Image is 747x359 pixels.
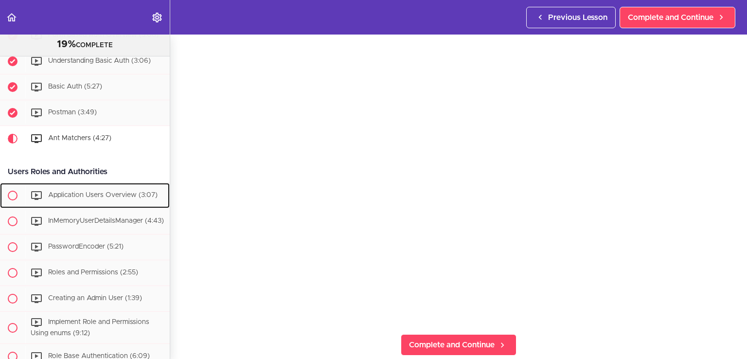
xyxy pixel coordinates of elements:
[48,269,138,276] span: Roles and Permissions (2:55)
[48,295,142,302] span: Creating an Admin User (1:39)
[151,12,163,23] svg: Settings Menu
[48,109,97,116] span: Postman (3:49)
[401,334,516,356] a: Complete and Continue
[48,192,158,198] span: Application Users Overview (3:07)
[31,319,149,337] span: Implement Role and Permissions Using enums (9:12)
[48,217,164,224] span: InMemoryUserDetailsManager (4:43)
[48,57,151,64] span: Understanding Basic Auth (3:06)
[48,83,102,90] span: Basic Auth (5:27)
[6,12,18,23] svg: Back to course curriculum
[526,7,616,28] a: Previous Lesson
[12,38,158,51] div: COMPLETE
[409,339,495,351] span: Complete and Continue
[190,16,728,319] iframe: Video Player
[548,12,607,23] span: Previous Lesson
[57,39,76,49] span: 19%
[620,7,735,28] a: Complete and Continue
[48,135,111,142] span: Ant Matchers (4:27)
[48,243,124,250] span: PasswordEncoder (5:21)
[628,12,713,23] span: Complete and Continue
